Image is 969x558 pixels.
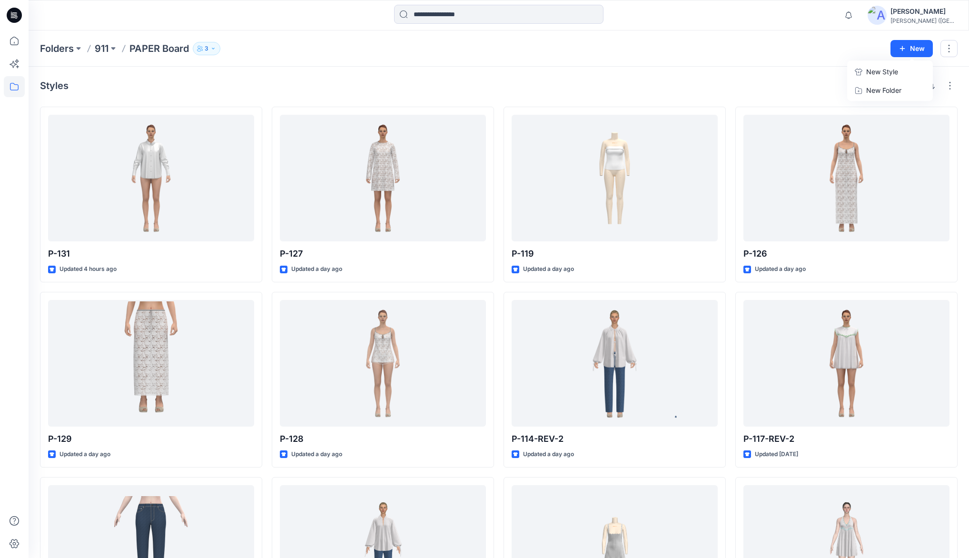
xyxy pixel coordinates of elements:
div: [PERSON_NAME] ([GEOGRAPHIC_DATA]) Exp... [890,17,957,24]
a: Folders [40,42,74,55]
p: P-119 [512,247,718,260]
div: [PERSON_NAME] [890,6,957,17]
p: P-131 [48,247,254,260]
p: Updated a day ago [291,264,342,274]
p: P-129 [48,432,254,446]
a: P-117-REV-2 [743,300,949,427]
p: PAPER Board [129,42,189,55]
a: P-131 [48,115,254,241]
a: P-127 [280,115,486,241]
p: P-117-REV-2 [743,432,949,446]
button: New [890,40,933,57]
a: P-129 [48,300,254,427]
a: P-128 [280,300,486,427]
p: Updated a day ago [523,449,574,459]
p: Updated [DATE] [755,449,798,459]
p: P-114-REV-2 [512,432,718,446]
img: avatar [868,6,887,25]
p: Updated 4 hours ago [59,264,117,274]
p: New Style [866,66,898,78]
a: New Style [849,62,931,81]
a: 911 [95,42,109,55]
h4: Styles [40,80,69,91]
button: 3 [193,42,220,55]
p: New Folder [866,85,901,95]
p: Updated a day ago [291,449,342,459]
p: 3 [205,43,208,54]
a: P-114-REV-2 [512,300,718,427]
a: P-126 [743,115,949,241]
a: P-119 [512,115,718,241]
p: Updated a day ago [755,264,806,274]
p: Updated a day ago [59,449,110,459]
p: P-126 [743,247,949,260]
p: P-127 [280,247,486,260]
p: P-128 [280,432,486,446]
p: Updated a day ago [523,264,574,274]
